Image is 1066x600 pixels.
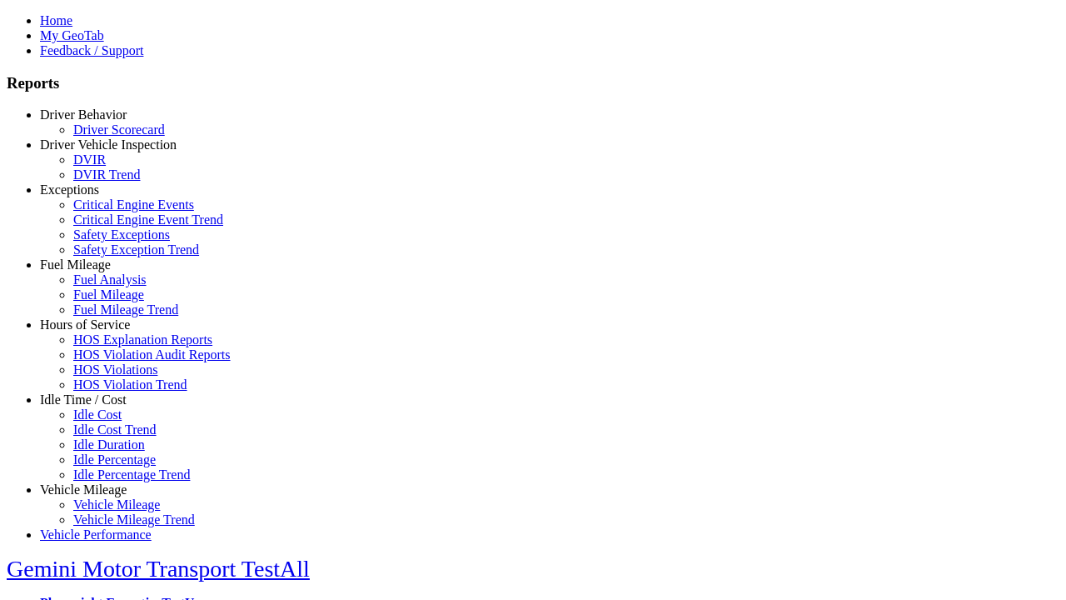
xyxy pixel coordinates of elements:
[40,182,99,197] a: Exceptions
[40,137,177,152] a: Driver Vehicle Inspection
[73,362,157,377] a: HOS Violations
[7,556,310,582] a: Gemini Motor Transport TestAll
[73,377,187,392] a: HOS Violation Trend
[73,467,190,482] a: Idle Percentage Trend
[40,317,130,332] a: Hours of Service
[73,122,165,137] a: Driver Scorecard
[40,43,143,57] a: Feedback / Support
[73,347,231,362] a: HOS Violation Audit Reports
[40,13,72,27] a: Home
[73,497,160,512] a: Vehicle Mileage
[73,272,147,287] a: Fuel Analysis
[40,107,127,122] a: Driver Behavior
[73,212,223,227] a: Critical Engine Event Trend
[73,422,157,437] a: Idle Cost Trend
[73,437,145,452] a: Idle Duration
[73,302,178,317] a: Fuel Mileage Trend
[73,452,156,467] a: Idle Percentage
[73,407,122,422] a: Idle Cost
[73,227,170,242] a: Safety Exceptions
[73,242,199,257] a: Safety Exception Trend
[40,482,127,497] a: Vehicle Mileage
[40,392,127,407] a: Idle Time / Cost
[73,167,140,182] a: DVIR Trend
[40,257,111,272] a: Fuel Mileage
[73,197,194,212] a: Critical Engine Events
[73,287,144,302] a: Fuel Mileage
[40,527,152,542] a: Vehicle Performance
[7,74,1059,92] h3: Reports
[73,512,195,527] a: Vehicle Mileage Trend
[73,332,212,347] a: HOS Explanation Reports
[73,152,106,167] a: DVIR
[40,28,104,42] a: My GeoTab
